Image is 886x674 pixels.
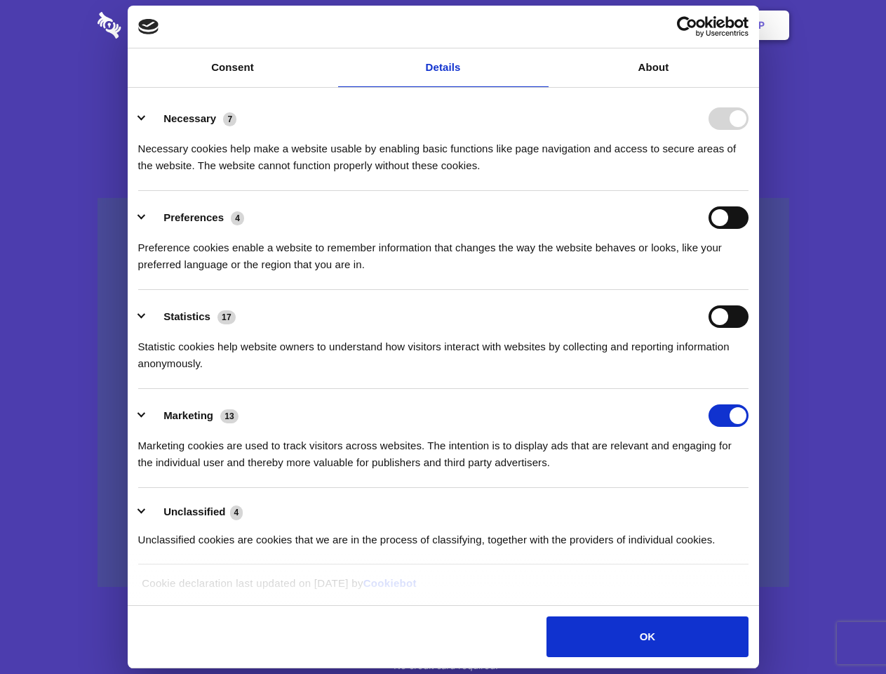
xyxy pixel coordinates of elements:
a: Login [636,4,697,47]
div: Unclassified cookies are cookies that we are in the process of classifying, together with the pro... [138,521,749,548]
button: Preferences (4) [138,206,253,229]
a: Cookiebot [363,577,417,589]
a: Details [338,48,549,87]
button: OK [546,616,748,657]
span: 13 [220,409,239,423]
a: Pricing [412,4,473,47]
iframe: Drift Widget Chat Controller [816,604,869,657]
a: About [549,48,759,87]
span: 4 [231,211,244,225]
span: 7 [223,112,236,126]
a: Contact [569,4,633,47]
img: logo-wordmark-white-trans-d4663122ce5f474addd5e946df7df03e33cb6a1c49d2221995e7729f52c070b2.svg [98,12,217,39]
a: Wistia video thumbnail [98,198,789,588]
span: 17 [217,310,236,324]
div: Preference cookies enable a website to remember information that changes the way the website beha... [138,229,749,273]
label: Preferences [163,211,224,223]
button: Necessary (7) [138,107,246,130]
button: Unclassified (4) [138,503,252,521]
img: logo [138,19,159,34]
a: Usercentrics Cookiebot - opens in a new window [626,16,749,37]
a: Consent [128,48,338,87]
div: Necessary cookies help make a website usable by enabling basic functions like page navigation and... [138,130,749,174]
h1: Eliminate Slack Data Loss. [98,63,789,114]
span: 4 [230,505,243,520]
div: Statistic cookies help website owners to understand how visitors interact with websites by collec... [138,328,749,372]
div: Marketing cookies are used to track visitors across websites. The intention is to display ads tha... [138,427,749,471]
button: Statistics (17) [138,305,245,328]
label: Necessary [163,112,216,124]
button: Marketing (13) [138,404,248,427]
div: Cookie declaration last updated on [DATE] by [131,575,755,602]
h4: Auto-redaction of sensitive data, encrypted data sharing and self-destructing private chats. Shar... [98,128,789,174]
label: Marketing [163,409,213,421]
label: Statistics [163,310,210,322]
